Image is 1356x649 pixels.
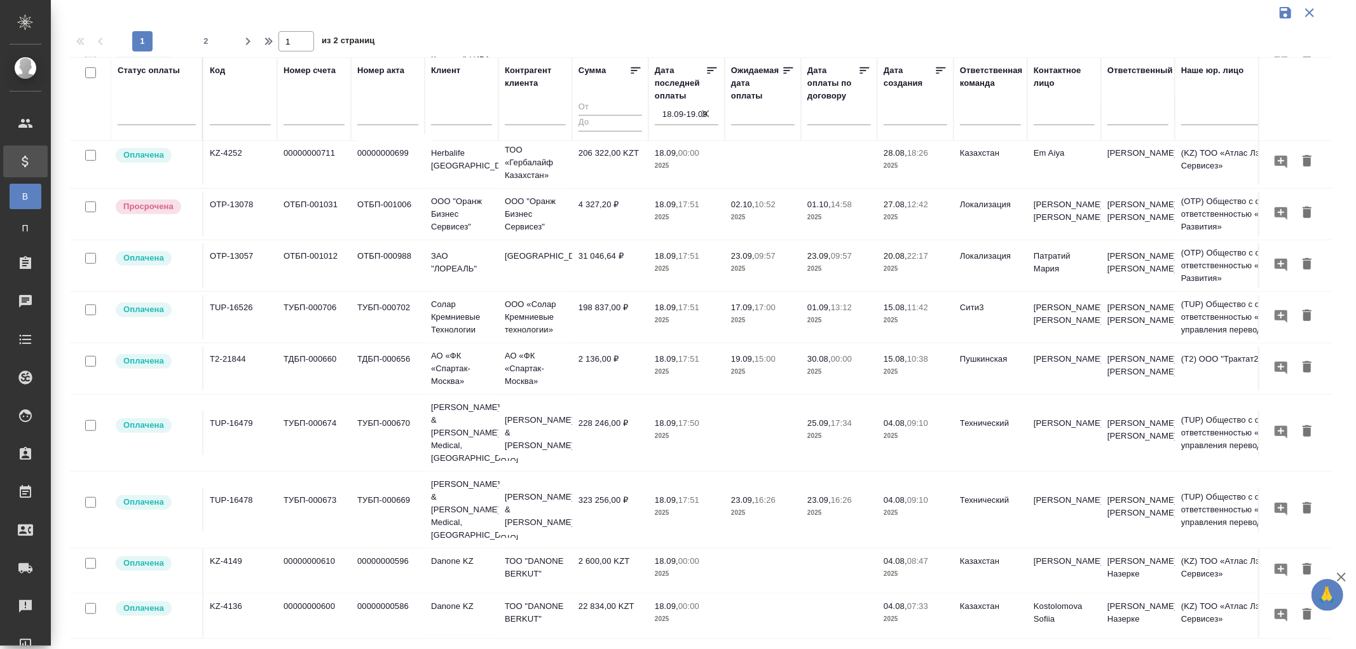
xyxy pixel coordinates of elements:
button: Удалить [1296,420,1318,444]
a: В [10,184,41,209]
p: 17.09, [731,303,755,312]
p: 02.10, [731,200,755,209]
p: 09:10 [907,495,928,505]
p: 2025 [655,211,718,224]
td: Kostolomova Sofiia [1027,594,1101,638]
p: 2025 [884,314,947,327]
span: 2 [196,35,216,48]
p: 2025 [655,507,718,519]
button: Удалить [1296,356,1318,379]
button: Удалить [1296,497,1318,521]
p: 2025 [731,314,795,327]
td: ТУБП-000702 [351,295,425,339]
p: 10:52 [755,200,776,209]
td: TUP-16479 [203,411,277,455]
td: Локализация [954,192,1027,236]
div: Дата создания [884,64,935,90]
td: 4 327,20 ₽ [572,192,648,236]
td: 206 322,00 KZT [572,140,648,185]
p: 17:34 [831,418,852,428]
p: 2025 [884,507,947,519]
td: 22 834,00 KZT [572,594,648,638]
p: Оплачена [123,355,164,367]
p: 23.09, [807,251,831,261]
td: [PERSON_NAME] [1027,488,1101,532]
p: 2025 [655,160,718,172]
p: Просрочена [123,200,174,213]
button: Удалить [1296,202,1318,225]
td: 323 256,00 ₽ [572,488,648,532]
p: 09:57 [755,251,776,261]
td: OTP-13057 [203,243,277,288]
a: П [10,215,41,241]
span: 🙏 [1317,582,1338,608]
p: 17:00 [755,303,776,312]
p: Herbalife [GEOGRAPHIC_DATA] [431,147,492,172]
p: 15.08, [884,303,907,312]
p: 15:00 [755,354,776,364]
td: ТДБП-000656 [351,346,425,391]
p: 2025 [807,365,871,378]
button: Сохранить фильтры [1273,1,1298,25]
td: TUP-16526 [203,295,277,339]
td: [PERSON_NAME] [1027,549,1101,593]
p: 18.09, [655,200,678,209]
p: 18.09, [655,556,678,566]
td: (TUP) Общество с ограниченной ответственностью «Технологии управления переводом» [1175,292,1327,343]
p: 2025 [655,365,718,378]
td: (KZ) ТОО «Атлас Лэнгвидж Сервисез» [1175,549,1327,593]
p: 17:51 [678,354,699,364]
p: 2025 [884,263,947,275]
p: 18.09, [655,495,678,505]
td: KZ-4136 [203,594,277,638]
div: Дата оплаты по договору [807,64,858,102]
button: Удалить [1296,253,1318,277]
p: 18.09, [655,354,678,364]
td: 00000000600 [277,594,351,638]
td: ОТБП-000988 [351,243,425,288]
td: 228 246,00 ₽ [572,411,648,455]
td: Технический [954,488,1027,532]
div: Контрагент клиента [505,64,566,90]
td: [PERSON_NAME] [PERSON_NAME] [1101,243,1175,288]
td: (TUP) Общество с ограниченной ответственностью «Технологии управления переводом» [1175,484,1327,535]
td: 00000000610 [277,549,351,593]
td: Казахстан [954,594,1027,638]
div: Наше юр. лицо [1181,64,1244,77]
td: KZ-4252 [203,140,277,185]
p: 2025 [884,568,947,580]
p: ЗАО "ЛОРЕАЛЬ" [431,250,492,275]
p: 2025 [731,263,795,275]
td: 00000000596 [351,549,425,593]
div: Сумма [579,64,606,77]
p: 00:00 [831,354,852,364]
button: 2 [196,31,216,51]
p: 18.09, [655,148,678,158]
p: ООО "Оранж Бизнес Сервисез" [505,195,566,233]
p: 11:42 [907,303,928,312]
p: 23.09, [731,495,755,505]
p: 2025 [807,263,871,275]
td: 31 046,64 ₽ [572,243,648,288]
p: 2025 [884,613,947,625]
td: (KZ) ТОО «Атлас Лэнгвидж Сервисез» [1175,140,1327,185]
td: (KZ) ТОО «Атлас Лэнгвидж Сервисез» [1175,594,1327,638]
p: ТОО «Гербалайф Казахстан» [505,144,566,182]
p: 04.08, [884,495,907,505]
td: [PERSON_NAME] Назерке [1101,594,1175,638]
div: Контактное лицо [1034,64,1095,90]
td: [PERSON_NAME] [1101,140,1175,185]
td: Сити3 [954,295,1027,339]
p: 18.09, [655,251,678,261]
p: 2025 [884,160,947,172]
td: ОТБП-001031 [277,192,351,236]
p: ООО "Оранж Бизнес Сервисез" [431,195,492,233]
td: Em Aiya [1027,140,1101,185]
td: (TUP) Общество с ограниченной ответственностью «Технологии управления переводом» [1175,407,1327,458]
p: 01.10, [807,200,831,209]
p: 12:42 [907,200,928,209]
td: (OTP) Общество с ограниченной ответственностью «Вектор Развития» [1175,189,1327,240]
td: [PERSON_NAME] Назерке [1101,549,1175,593]
input: От [579,100,642,116]
td: (Т2) ООО "Трактат24" [1175,346,1327,391]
